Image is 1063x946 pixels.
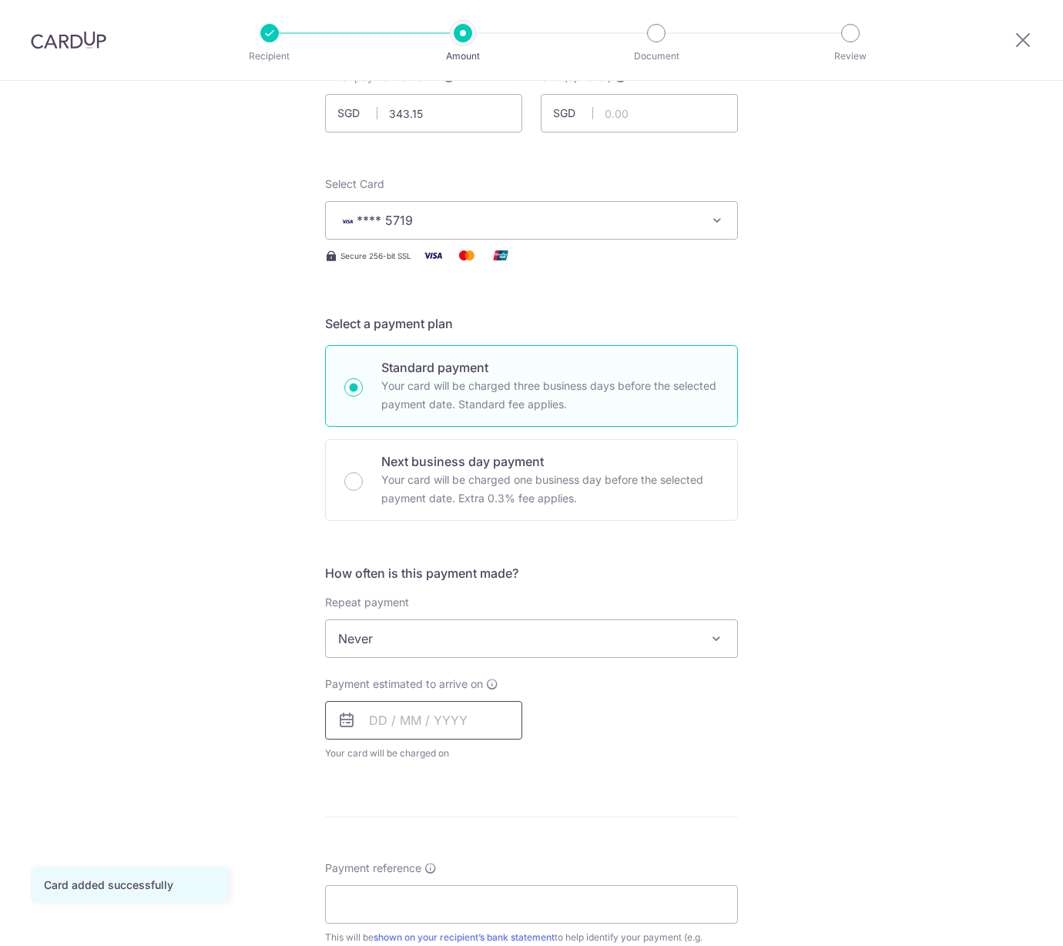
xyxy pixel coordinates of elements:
p: Review [793,49,907,64]
input: 0.00 [325,94,522,133]
img: Visa [417,246,448,265]
p: Document [599,49,713,64]
span: Secure 256-bit SSL [340,250,411,262]
label: Repeat payment [325,595,409,610]
span: Never [325,619,738,658]
input: DD / MM / YYYY [325,701,522,740]
h5: How often is this payment made? [325,564,738,582]
img: VISA [338,216,357,226]
span: Your card will be charged on [325,746,522,761]
span: SGD [553,106,593,121]
p: Your card will be charged three business days before the selected payment date. Standard fee appl... [381,377,719,414]
img: Mastercard [451,246,482,265]
img: Union Pay [485,246,516,265]
h5: Select a payment plan [325,314,738,333]
span: Payment reference [325,860,421,876]
img: CardUp [31,31,106,49]
span: Never [326,620,737,657]
span: Help [136,11,168,25]
p: Your card will be charged one business day before the selected payment date. Extra 0.3% fee applies. [381,471,719,508]
span: translation missing: en.payables.payment_networks.credit_card.summary.labels.select_card [325,177,384,190]
p: Standard payment [381,358,719,377]
span: Payment estimated to arrive on [325,676,483,692]
div: Card added successfully [44,877,215,893]
p: Next business day payment [381,452,719,471]
a: shown on your recipient’s bank statement [374,931,555,943]
span: SGD [337,106,377,121]
input: 0.00 [541,94,738,133]
p: Recipient [213,49,327,64]
p: Amount [406,49,520,64]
